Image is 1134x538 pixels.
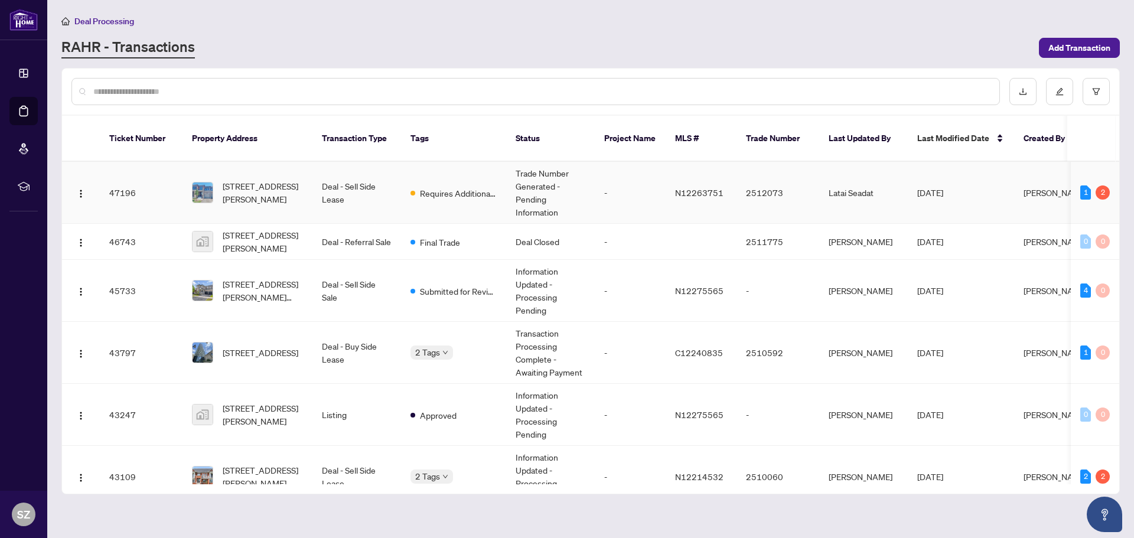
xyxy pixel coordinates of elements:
span: down [442,350,448,356]
th: MLS # [666,116,737,162]
span: [PERSON_NAME] [1024,409,1087,420]
td: Deal - Referral Sale [312,224,401,260]
div: 0 [1096,407,1110,422]
th: Tags [401,116,506,162]
span: Submitted for Review [420,285,497,298]
div: 0 [1096,234,1110,249]
img: thumbnail-img [193,182,213,203]
td: Information Updated - Processing Pending [506,446,595,508]
span: [STREET_ADDRESS][PERSON_NAME] [223,402,303,428]
span: [STREET_ADDRESS][PERSON_NAME] [223,229,303,255]
button: Add Transaction [1039,38,1120,58]
td: - [595,162,666,224]
button: Logo [71,183,90,202]
td: - [595,384,666,446]
div: 1 [1080,185,1091,200]
td: 43797 [100,322,183,384]
img: Logo [76,189,86,198]
th: Last Updated By [819,116,908,162]
span: download [1019,87,1027,96]
img: thumbnail-img [193,405,213,425]
span: N12263751 [675,187,724,198]
div: 2 [1080,469,1091,484]
span: [PERSON_NAME] [1024,187,1087,198]
div: 0 [1080,407,1091,422]
span: SZ [17,506,30,523]
img: thumbnail-img [193,231,213,252]
td: - [737,384,819,446]
div: 1 [1080,345,1091,360]
td: - [595,322,666,384]
span: N12275565 [675,285,724,296]
img: thumbnail-img [193,467,213,487]
span: filter [1092,87,1100,96]
span: [DATE] [917,409,943,420]
th: Status [506,116,595,162]
button: Logo [71,467,90,486]
img: thumbnail-img [193,343,213,363]
img: Logo [76,287,86,296]
td: Deal - Sell Side Sale [312,260,401,322]
td: Deal Closed [506,224,595,260]
td: Deal - Sell Side Lease [312,446,401,508]
img: Logo [76,238,86,247]
span: [DATE] [917,347,943,358]
td: Transaction Processing Complete - Awaiting Payment [506,322,595,384]
th: Project Name [595,116,666,162]
div: 2 [1096,185,1110,200]
img: Logo [76,473,86,482]
button: filter [1083,78,1110,105]
td: Trade Number Generated - Pending Information [506,162,595,224]
td: [PERSON_NAME] [819,322,908,384]
div: 0 [1096,345,1110,360]
th: Created By [1014,116,1085,162]
td: 2511775 [737,224,819,260]
div: 2 [1096,469,1110,484]
td: 2510060 [737,446,819,508]
img: logo [9,9,38,31]
button: Logo [71,405,90,424]
div: 0 [1080,234,1091,249]
span: [PERSON_NAME] [1024,347,1087,358]
td: 43109 [100,446,183,508]
span: [PERSON_NAME] [1024,236,1087,247]
th: Trade Number [737,116,819,162]
span: [STREET_ADDRESS][PERSON_NAME] [223,464,303,490]
td: Deal - Sell Side Lease [312,162,401,224]
img: Logo [76,349,86,358]
span: [STREET_ADDRESS] [223,346,298,359]
span: 2 Tags [415,469,440,483]
th: Ticket Number [100,116,183,162]
td: - [737,260,819,322]
span: [DATE] [917,187,943,198]
span: Add Transaction [1048,38,1110,57]
td: 47196 [100,162,183,224]
td: Information Updated - Processing Pending [506,384,595,446]
td: - [595,446,666,508]
td: [PERSON_NAME] [819,384,908,446]
span: 2 Tags [415,345,440,359]
a: RAHR - Transactions [61,37,195,58]
td: [PERSON_NAME] [819,224,908,260]
button: Logo [71,343,90,362]
span: N12275565 [675,409,724,420]
span: Requires Additional Docs [420,187,497,200]
td: 2510592 [737,322,819,384]
span: Deal Processing [74,16,134,27]
img: Logo [76,411,86,420]
span: home [61,17,70,25]
th: Last Modified Date [908,116,1014,162]
td: - [595,260,666,322]
div: 0 [1096,283,1110,298]
td: Latai Seadat [819,162,908,224]
span: [PERSON_NAME] [1024,285,1087,296]
td: [PERSON_NAME] [819,260,908,322]
img: thumbnail-img [193,281,213,301]
button: Open asap [1087,497,1122,532]
span: Approved [420,409,457,422]
span: [PERSON_NAME] [1024,471,1087,482]
span: [DATE] [917,285,943,296]
span: down [442,474,448,480]
td: 45733 [100,260,183,322]
button: Logo [71,232,90,251]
